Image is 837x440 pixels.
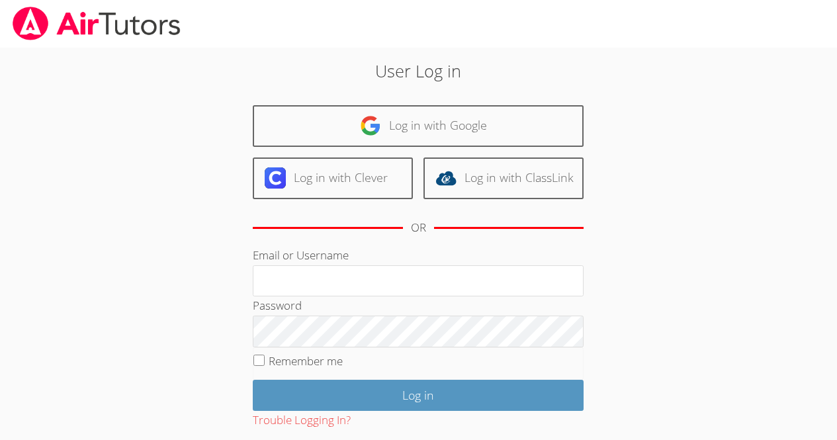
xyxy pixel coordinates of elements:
label: Email or Username [253,247,349,263]
a: Log in with Google [253,105,584,147]
label: Remember me [269,353,343,369]
img: airtutors_banner-c4298cdbf04f3fff15de1276eac7730deb9818008684d7c2e4769d2f7ddbe033.png [11,7,182,40]
button: Trouble Logging In? [253,411,351,430]
label: Password [253,298,302,313]
a: Log in with Clever [253,157,413,199]
img: google-logo-50288ca7cdecda66e5e0955fdab243c47b7ad437acaf1139b6f446037453330a.svg [360,115,381,136]
div: OR [411,218,426,238]
img: classlink-logo-d6bb404cc1216ec64c9a2012d9dc4662098be43eaf13dc465df04b49fa7ab582.svg [435,167,457,189]
input: Log in [253,380,584,411]
img: clever-logo-6eab21bc6e7a338710f1a6ff85c0baf02591cd810cc4098c63d3a4b26e2feb20.svg [265,167,286,189]
a: Log in with ClassLink [423,157,584,199]
h2: User Log in [193,58,644,83]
